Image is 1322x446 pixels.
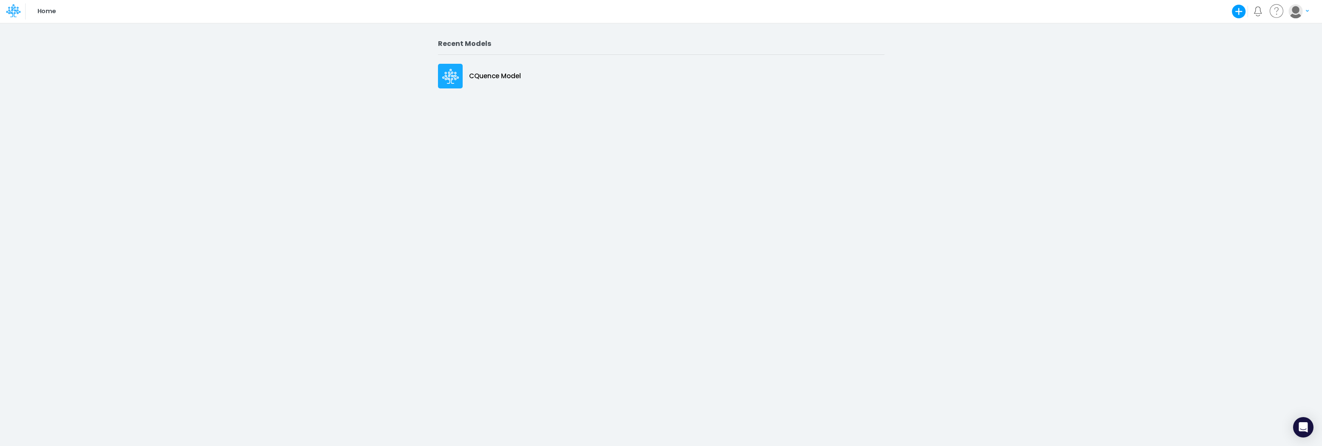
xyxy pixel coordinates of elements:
[1253,6,1263,16] a: Notifications
[469,71,521,81] p: CQuence Model
[438,62,884,91] a: CQuence Model
[37,7,56,16] p: Home
[438,40,884,48] h2: Recent Models
[1293,417,1313,437] div: Open Intercom Messenger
